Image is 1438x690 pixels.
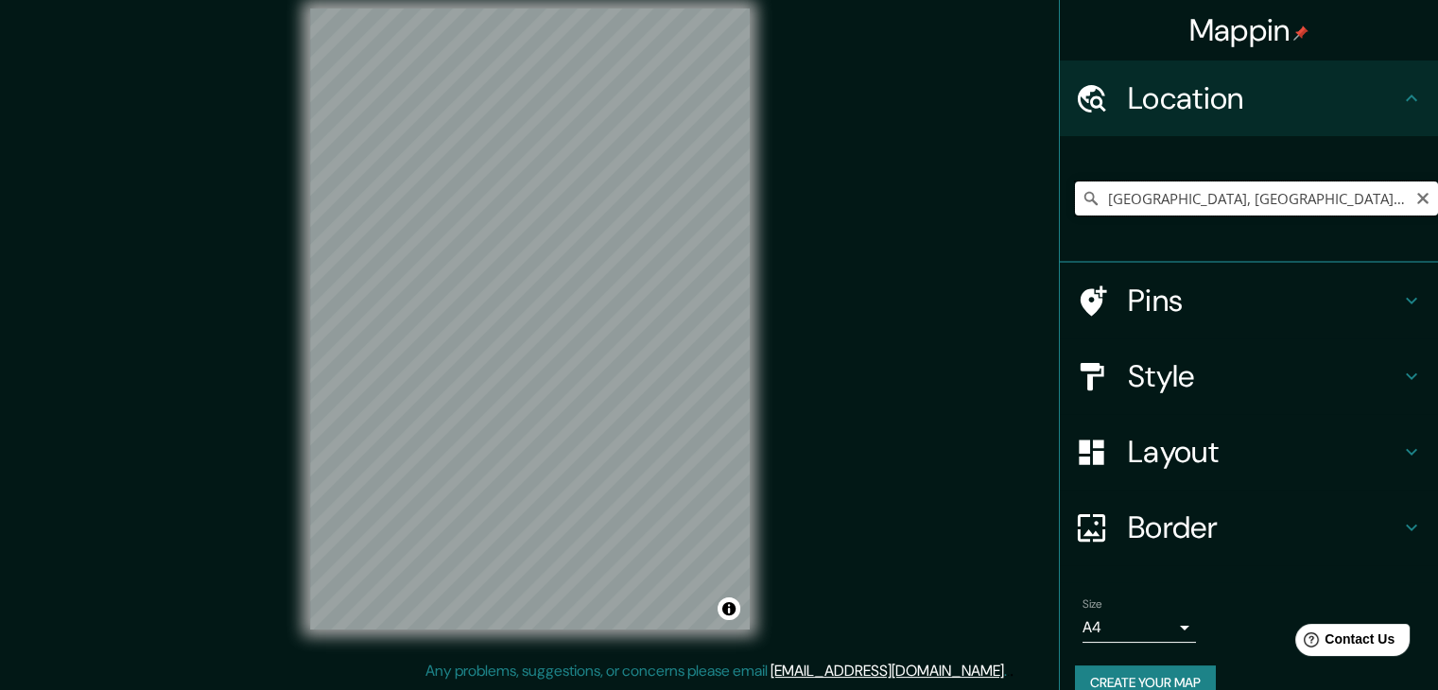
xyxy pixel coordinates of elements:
[1060,263,1438,338] div: Pins
[1007,660,1010,682] div: .
[1128,282,1400,319] h4: Pins
[310,9,750,630] canvas: Map
[1075,181,1438,216] input: Pick your city or area
[1270,616,1417,669] iframe: Help widget launcher
[1060,414,1438,490] div: Layout
[771,661,1004,681] a: [EMAIL_ADDRESS][DOMAIN_NAME]
[425,660,1007,682] p: Any problems, suggestions, or concerns please email .
[1060,490,1438,565] div: Border
[1128,357,1400,395] h4: Style
[1189,11,1309,49] h4: Mappin
[1293,26,1308,41] img: pin-icon.png
[1415,188,1430,206] button: Clear
[1128,509,1400,546] h4: Border
[718,597,740,620] button: Toggle attribution
[1010,660,1014,682] div: .
[1060,60,1438,136] div: Location
[1128,79,1400,117] h4: Location
[1060,338,1438,414] div: Style
[1128,433,1400,471] h4: Layout
[1083,612,1196,643] div: A4
[1083,596,1102,612] label: Size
